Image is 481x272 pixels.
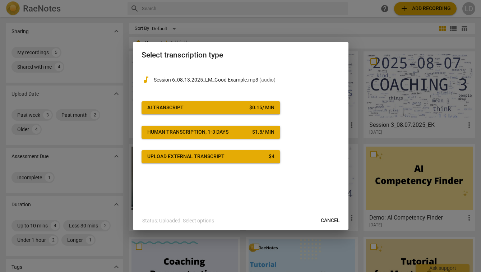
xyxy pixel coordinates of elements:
[142,126,280,139] button: Human transcription, 1-3 days$1.5/ min
[147,129,228,136] div: Human transcription, 1-3 days
[142,75,150,84] span: audiotrack
[259,77,276,83] span: ( audio )
[142,150,280,163] button: Upload external transcript$4
[249,104,274,111] div: $ 0.15 / min
[147,104,184,111] div: AI Transcript
[154,76,340,84] p: Session 6_08.13.2025_LM_Good Example.mp3(audio)
[142,217,214,225] p: Status: Uploaded. Select options
[315,214,346,227] button: Cancel
[142,101,280,114] button: AI Transcript$0.15/ min
[269,153,274,160] div: $ 4
[142,51,340,60] h2: Select transcription type
[252,129,274,136] div: $ 1.5 / min
[147,153,225,160] div: Upload external transcript
[321,217,340,224] span: Cancel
